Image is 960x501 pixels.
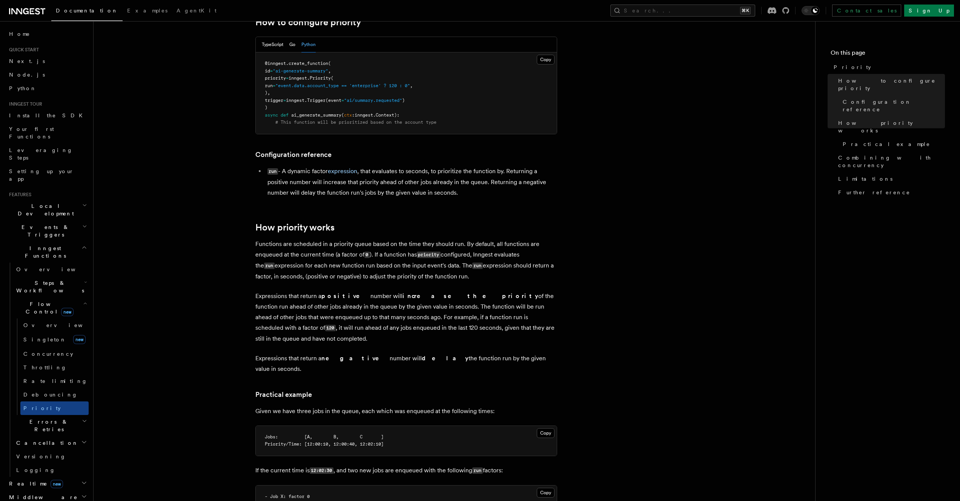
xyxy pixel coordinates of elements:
[255,239,557,282] p: Functions are scheduled in a priority queue based on the time they should run. By default, all fu...
[6,244,81,260] span: Inngest Functions
[16,266,94,272] span: Overview
[341,112,344,118] span: (
[9,112,87,118] span: Install the SDK
[172,2,221,20] a: AgentKit
[265,75,286,81] span: priority
[13,463,89,477] a: Logging
[273,83,275,88] span: =
[6,263,89,477] div: Inngest Functions
[265,434,384,440] span: Jobs: [A, B, C ]
[275,120,436,125] span: # This function will be prioritized based on the account type
[291,112,341,118] span: ai_generate_summary
[838,189,910,196] span: Further reference
[275,83,410,88] span: "event.data.account_type == 'enterprise' ? 120 : 0"
[9,147,73,161] span: Leveraging Steps
[838,154,945,169] span: Combining with concurrency
[265,68,270,74] span: id
[328,68,331,74] span: ,
[6,47,39,53] span: Quick start
[402,292,538,300] strong: increase the priority
[51,480,63,488] span: new
[328,168,357,175] a: expression
[6,122,89,143] a: Your first Functions
[301,37,316,52] button: Python
[6,164,89,186] a: Setting up your app
[255,17,361,28] a: How to configure priority
[472,467,483,474] code: run
[307,98,326,103] span: Trigger
[835,186,945,199] a: Further reference
[310,75,331,81] span: Priority
[376,112,399,118] span: Context):
[16,453,66,460] span: Versioning
[13,439,78,447] span: Cancellation
[265,441,384,447] span: Priority/Time: [12:00:10, 12:00:40, 12:02:10]
[177,8,217,14] span: AgentKit
[740,7,751,14] kbd: ⌘K
[286,98,307,103] span: inngest.
[23,392,78,398] span: Debouncing
[410,83,413,88] span: ,
[255,149,332,160] a: Configuration reference
[20,347,89,361] a: Concurrency
[13,276,89,297] button: Steps & Workflows
[843,140,930,148] span: Practical example
[255,222,335,233] a: How priority works
[610,5,755,17] button: Search...⌘K
[6,192,31,198] span: Features
[265,105,267,110] span: )
[6,101,42,107] span: Inngest tour
[13,450,89,463] a: Versioning
[289,37,295,52] button: Go
[835,151,945,172] a: Combining with concurrency
[6,493,78,501] span: Middleware
[840,95,945,116] a: Configuration reference
[281,112,289,118] span: def
[123,2,172,20] a: Examples
[56,8,118,14] span: Documentation
[9,85,37,91] span: Python
[835,172,945,186] a: Limitations
[537,488,554,498] button: Copy
[286,75,289,81] span: =
[834,63,871,71] span: Priority
[422,355,468,362] strong: delay
[831,60,945,74] a: Priority
[6,54,89,68] a: Next.js
[341,98,344,103] span: =
[273,68,328,74] span: "ai-generate-summary"
[364,252,370,258] code: 0
[23,378,88,384] span: Rate limiting
[289,75,310,81] span: inngest.
[13,297,89,318] button: Flow Controlnew
[20,361,89,374] a: Throttling
[6,81,89,95] a: Python
[838,77,945,92] span: How to configure priority
[6,202,82,217] span: Local Development
[255,353,557,374] p: Expressions that return a number will the function run by the given value in seconds.
[264,263,275,269] code: run
[13,279,84,294] span: Steps & Workflows
[262,37,283,52] button: TypeScript
[6,477,89,490] button: Realtimenew
[6,220,89,241] button: Events & Triggers
[537,428,554,438] button: Copy
[831,48,945,60] h4: On this page
[331,75,333,81] span: (
[417,252,441,258] code: priority
[73,335,86,344] span: new
[23,322,101,328] span: Overview
[20,374,89,388] a: Rate limiting
[537,55,554,65] button: Copy
[13,263,89,276] a: Overview
[9,30,30,38] span: Home
[265,98,283,103] span: trigger
[6,68,89,81] a: Node.js
[20,318,89,332] a: Overview
[283,98,286,103] span: =
[373,112,376,118] span: .
[472,263,483,269] code: run
[13,418,82,433] span: Errors & Retries
[289,61,328,66] span: create_function
[325,325,336,331] code: 120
